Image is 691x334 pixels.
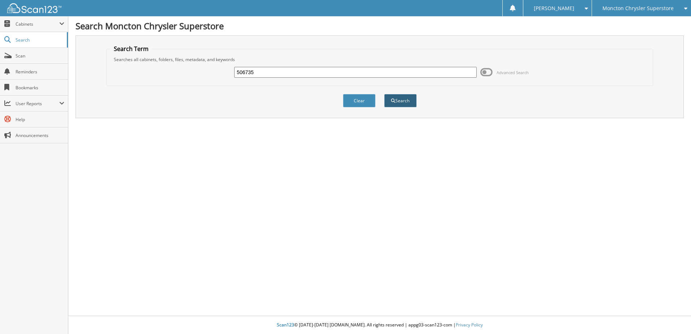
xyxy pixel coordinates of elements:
[68,316,691,334] div: © [DATE]-[DATE] [DOMAIN_NAME]. All rights reserved | appg03-scan123-com |
[16,116,64,123] span: Help
[497,70,529,75] span: Advanced Search
[16,69,64,75] span: Reminders
[16,53,64,59] span: Scan
[384,94,417,107] button: Search
[343,94,375,107] button: Clear
[16,132,64,138] span: Announcements
[456,322,483,328] a: Privacy Policy
[16,85,64,91] span: Bookmarks
[655,299,691,334] iframe: Chat Widget
[602,6,674,10] span: Moncton Chrysler Superstore
[7,3,61,13] img: scan123-logo-white.svg
[277,322,294,328] span: Scan123
[110,56,649,63] div: Searches all cabinets, folders, files, metadata, and keywords
[16,100,59,107] span: User Reports
[534,6,574,10] span: [PERSON_NAME]
[110,45,152,53] legend: Search Term
[16,37,63,43] span: Search
[76,20,684,32] h1: Search Moncton Chrysler Superstore
[16,21,59,27] span: Cabinets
